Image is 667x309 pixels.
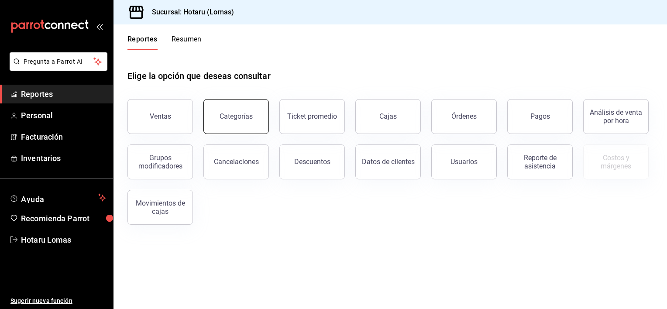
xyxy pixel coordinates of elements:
[513,154,567,170] div: Reporte de asistencia
[127,35,202,50] div: navigation tabs
[24,57,94,66] span: Pregunta a Parrot AI
[10,52,107,71] button: Pregunta a Parrot AI
[145,7,234,17] h3: Sucursal: Hotaru (Lomas)
[150,112,171,120] div: Ventas
[21,110,106,121] span: Personal
[21,152,106,164] span: Inventarios
[220,112,253,120] div: Categorías
[589,108,643,125] div: Análisis de venta por hora
[127,99,193,134] button: Ventas
[589,154,643,170] div: Costos y márgenes
[287,112,337,120] div: Ticket promedio
[379,111,397,122] div: Cajas
[294,158,330,166] div: Descuentos
[583,99,649,134] button: Análisis de venta por hora
[127,190,193,225] button: Movimientos de cajas
[530,112,550,120] div: Pagos
[6,63,107,72] a: Pregunta a Parrot AI
[127,69,271,82] h1: Elige la opción que deseas consultar
[133,154,187,170] div: Grupos modificadores
[450,158,478,166] div: Usuarios
[203,99,269,134] button: Categorías
[214,158,259,166] div: Cancelaciones
[21,192,95,203] span: Ayuda
[507,99,573,134] button: Pagos
[507,144,573,179] button: Reporte de asistencia
[127,144,193,179] button: Grupos modificadores
[203,144,269,179] button: Cancelaciones
[172,35,202,50] button: Resumen
[355,144,421,179] button: Datos de clientes
[96,23,103,30] button: open_drawer_menu
[279,99,345,134] button: Ticket promedio
[355,99,421,134] a: Cajas
[21,234,106,246] span: Hotaru Lomas
[362,158,415,166] div: Datos de clientes
[583,144,649,179] button: Contrata inventarios para ver este reporte
[431,99,497,134] button: Órdenes
[133,199,187,216] div: Movimientos de cajas
[431,144,497,179] button: Usuarios
[279,144,345,179] button: Descuentos
[21,88,106,100] span: Reportes
[21,213,106,224] span: Recomienda Parrot
[21,131,106,143] span: Facturación
[10,296,106,306] span: Sugerir nueva función
[451,112,477,120] div: Órdenes
[127,35,158,50] button: Reportes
